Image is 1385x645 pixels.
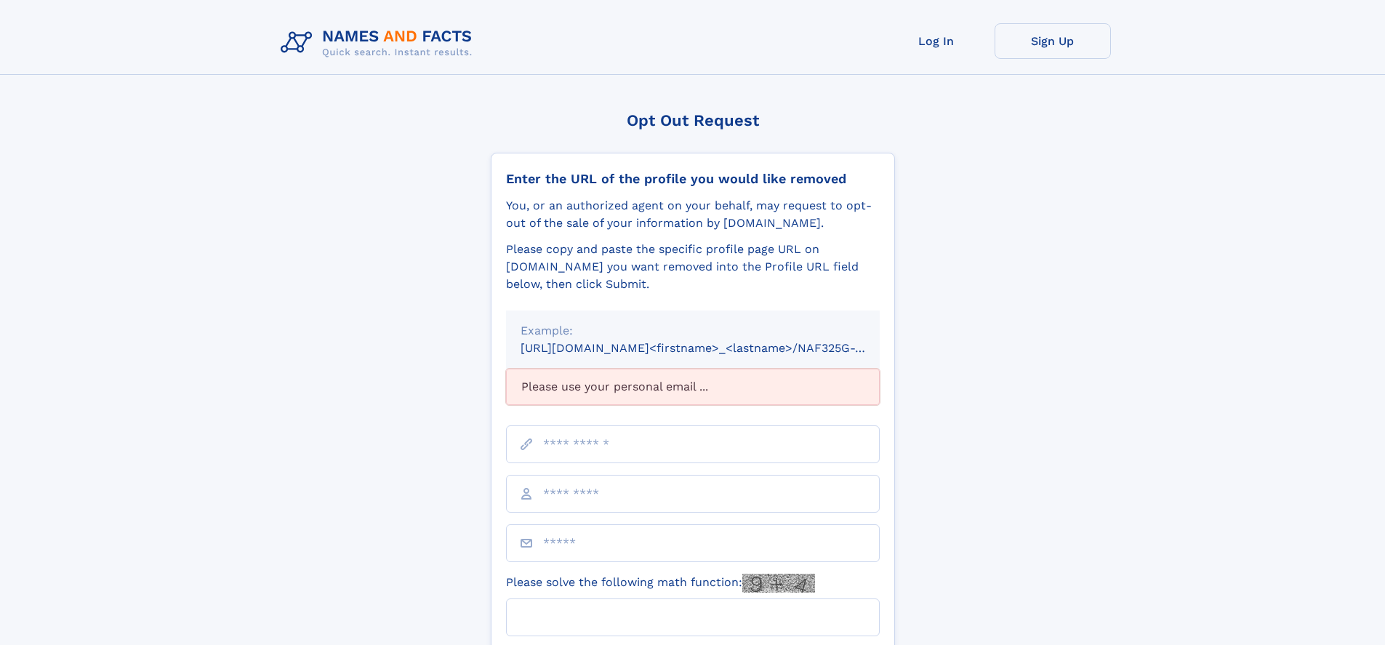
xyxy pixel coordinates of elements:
div: Opt Out Request [491,111,895,129]
a: Log In [878,23,995,59]
small: [URL][DOMAIN_NAME]<firstname>_<lastname>/NAF325G-xxxxxxxx [521,341,907,355]
a: Sign Up [995,23,1111,59]
div: Enter the URL of the profile you would like removed [506,171,880,187]
label: Please solve the following math function: [506,574,815,593]
div: Please use your personal email ... [506,369,880,405]
img: Logo Names and Facts [275,23,484,63]
div: You, or an authorized agent on your behalf, may request to opt-out of the sale of your informatio... [506,197,880,232]
div: Example: [521,322,865,340]
div: Please copy and paste the specific profile page URL on [DOMAIN_NAME] you want removed into the Pr... [506,241,880,293]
